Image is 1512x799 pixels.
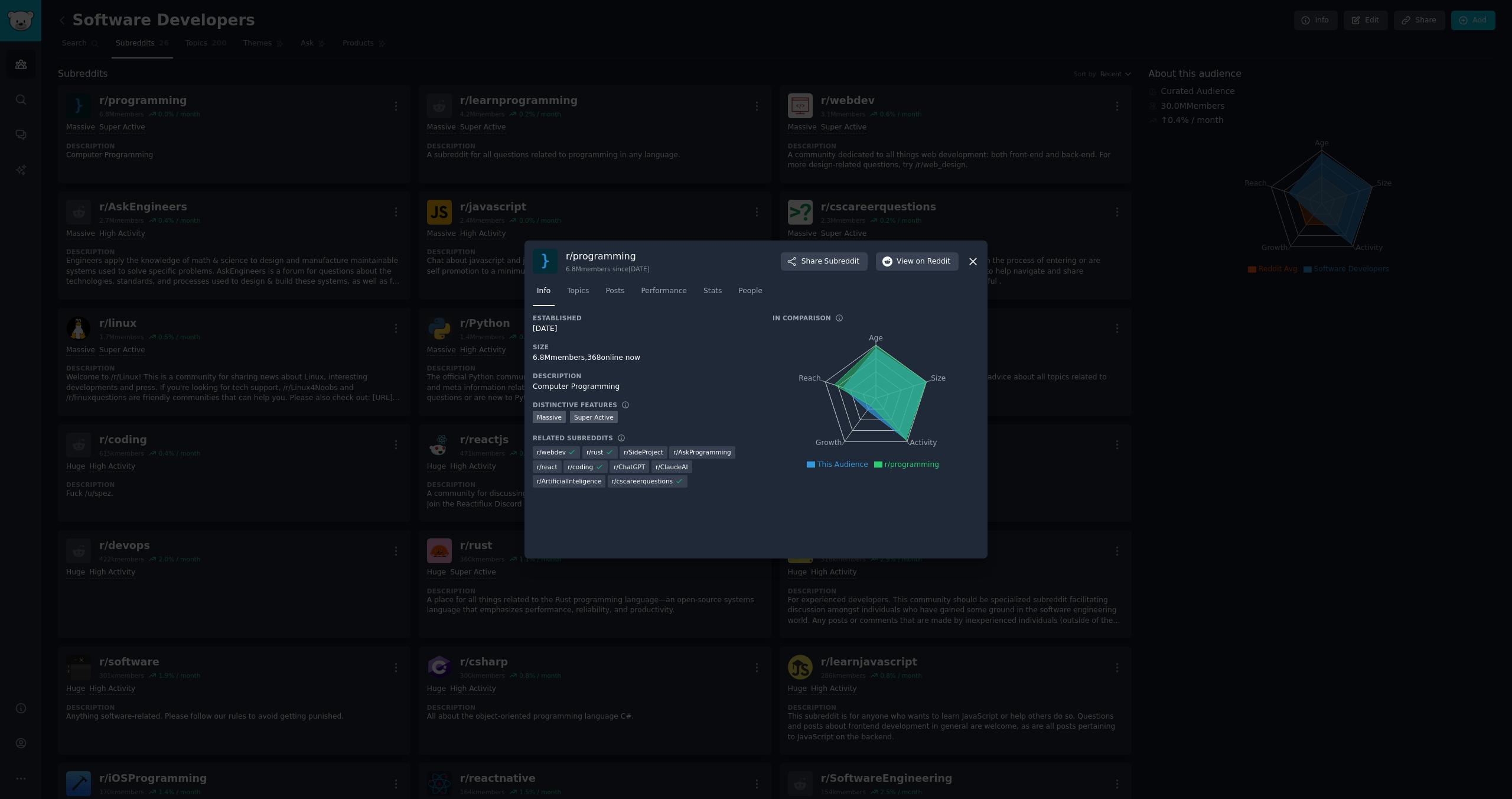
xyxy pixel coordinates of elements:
h3: Distinctive Features [533,401,617,409]
span: r/ ArtificialInteligence [537,477,601,485]
tspan: Activity [910,439,937,447]
span: Stats [703,286,722,297]
tspan: Age [869,334,883,342]
span: Subreddit [825,256,859,267]
span: r/ AskProgramming [673,448,731,456]
span: r/ SideProject [624,448,663,456]
a: Posts [601,282,628,306]
span: r/ cscareerquestions [612,477,673,485]
span: r/ react [537,463,558,471]
h3: Description [533,372,756,380]
span: on Reddit [916,256,950,267]
span: Posts [605,286,624,297]
h3: In Comparison [773,314,831,322]
span: r/ webdev [537,448,566,456]
div: Computer Programming [533,382,756,392]
h3: Size [533,343,756,351]
span: r/ rust [586,448,603,456]
div: Massive [533,411,566,423]
span: This Audience [817,460,868,469]
span: r/ ClaudeAI [656,463,688,471]
tspan: Size [931,374,946,382]
button: ShareSubreddit [781,252,868,271]
img: programming [533,249,558,274]
span: r/ ChatGPT [614,463,645,471]
h3: Related Subreddits [533,434,613,442]
button: Viewon Reddit [876,252,959,271]
a: Topics [563,282,593,306]
a: Performance [637,282,691,306]
span: View [897,256,950,267]
span: Share [801,256,859,267]
span: People [738,286,762,297]
h3: Established [533,314,756,322]
tspan: Reach [799,374,821,382]
div: Super Active [570,411,618,423]
h3: r/ programming [566,250,650,262]
a: People [734,282,767,306]
span: Performance [641,286,687,297]
span: r/programming [885,460,939,469]
a: Info [533,282,555,306]
a: Stats [699,282,726,306]
div: 6.8M members, 368 online now [533,353,756,363]
span: Info [537,286,550,297]
tspan: Growth [816,439,842,447]
span: r/ coding [568,463,593,471]
span: Topics [567,286,589,297]
div: [DATE] [533,324,756,334]
div: 6.8M members since [DATE] [566,265,650,273]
